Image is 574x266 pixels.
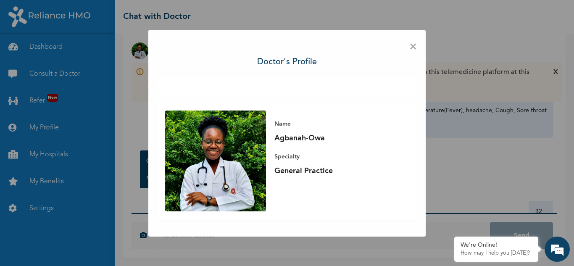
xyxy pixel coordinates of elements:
[274,166,392,176] p: General Practice
[16,42,34,63] img: d_794563401_company_1708531726252_794563401
[409,38,417,56] span: ×
[461,250,532,257] p: How may I help you today?
[4,237,82,243] span: Conversation
[257,56,317,68] h3: Doctor's profile
[82,222,161,248] div: FAQs
[44,47,141,58] div: Chat with us now
[49,87,116,172] span: We're online!
[274,152,392,162] p: Specialty
[274,133,392,143] p: Agbanah-Owa
[138,4,158,24] div: Minimize live chat window
[4,193,160,222] textarea: Type your message and hit 'Enter'
[461,242,532,249] div: We're Online!
[165,111,266,211] img: Agbanah-Owa
[274,119,392,129] p: Name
